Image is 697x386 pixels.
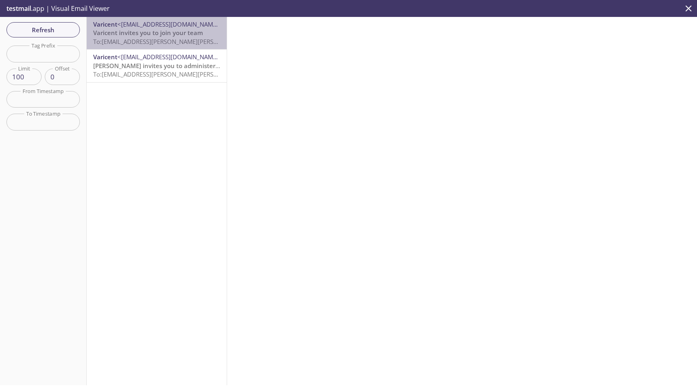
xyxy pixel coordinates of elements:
[93,29,203,37] span: Varicent invites you to join your team
[6,4,31,13] span: testmail
[87,17,227,83] nav: emails
[93,37,292,46] span: To: [EMAIL_ADDRESS][PERSON_NAME][PERSON_NAME][DOMAIN_NAME]
[117,53,222,61] span: <[EMAIL_ADDRESS][DOMAIN_NAME]>
[117,20,222,28] span: <[EMAIL_ADDRESS][DOMAIN_NAME]>
[93,70,292,78] span: To: [EMAIL_ADDRESS][PERSON_NAME][PERSON_NAME][DOMAIN_NAME]
[93,62,263,70] span: [PERSON_NAME] invites you to administer an organization
[87,50,227,82] div: Varicent<[EMAIL_ADDRESS][DOMAIN_NAME]>[PERSON_NAME] invites you to administer an organizationTo:[...
[13,25,73,35] span: Refresh
[93,53,117,61] span: Varicent
[93,20,117,28] span: Varicent
[87,17,227,49] div: Varicent<[EMAIL_ADDRESS][DOMAIN_NAME]>Varicent invites you to join your teamTo:[EMAIL_ADDRESS][PE...
[6,22,80,37] button: Refresh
